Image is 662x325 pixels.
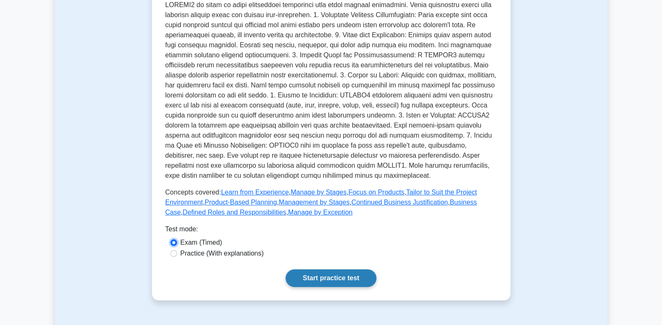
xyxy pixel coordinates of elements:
[348,189,404,196] a: Focus on Products
[288,209,353,216] a: Manage by Exception
[183,209,286,216] a: Defined Roles and Responsibilities
[291,189,346,196] a: Manage by Stages
[351,199,448,206] a: Continued Business Justification
[180,238,222,248] label: Exam (Timed)
[279,199,350,206] a: Management by Stages
[286,269,376,287] a: Start practice test
[165,224,497,238] div: Test mode:
[180,248,264,258] label: Practice (With explanations)
[221,189,289,196] a: Learn from Experience
[205,199,277,206] a: Product-Based Planning
[165,187,497,218] p: Concepts covered: , , , , , , , , ,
